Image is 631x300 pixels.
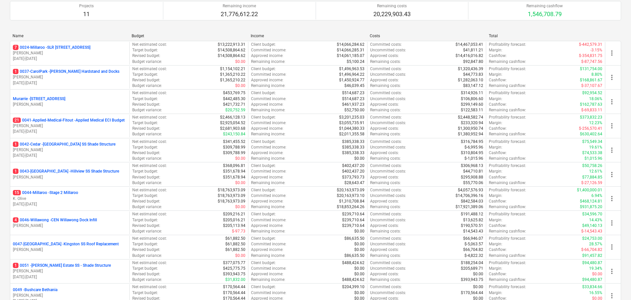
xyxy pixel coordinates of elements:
[370,102,399,107] p: Approved costs :
[580,66,602,72] p: $131,754.00
[339,126,364,131] p: $1,044,380.33
[580,102,602,107] p: $162,787.63
[489,42,526,47] p: Profitability forecast :
[458,66,483,72] p: $1,320,436.39
[132,83,162,89] p: Budget variance :
[608,122,616,130] span: more_vert
[370,72,406,77] p: Uncommitted costs :
[220,115,245,120] p: $2,466,128.13
[79,3,94,9] p: Projects
[370,47,406,53] p: Uncommitted costs :
[337,187,364,193] p: $20,163,973.09
[218,42,245,47] p: $13,222,913.31
[251,175,283,180] p: Approved income :
[582,163,602,169] p: $50,758.26
[218,47,245,53] p: $14,508,864.62
[456,53,483,59] p: $14,416,016.82
[223,96,245,102] p: $442,485.30
[463,83,483,89] p: $83,147.12
[370,156,401,161] p: Remaining costs :
[13,190,127,207] div: 150044-Millaroo -Stage 2 MillarooK. Olive[DATE]-[DATE]
[220,72,245,77] p: $1,365,210.22
[370,107,401,113] p: Remaining costs :
[132,169,158,174] p: Target budget :
[132,90,167,96] p: Net estimated cost :
[370,59,401,65] p: Remaining costs :
[220,77,245,83] p: $1,365,210.22
[13,142,115,147] p: 0042-Cedar - [GEOGRAPHIC_DATA] SS Shade Structure
[13,241,119,247] p: 0047-[GEOGRAPHIC_DATA] - Kingston SS Roof Replacement
[339,72,364,77] p: $1,496,964.22
[463,59,483,65] p: $92,847.80
[582,90,602,96] p: $92,954.52
[251,139,276,145] p: Client budget :
[79,10,94,18] p: 11
[489,72,502,77] p: Margin :
[489,193,502,199] p: Margin :
[251,47,286,53] p: Committed income :
[370,90,402,96] p: Committed costs :
[223,150,245,156] p: $309,788.99
[223,131,245,137] p: $243,150.84
[489,90,526,96] p: Profitability forecast :
[13,96,127,107] div: Murarrie -[STREET_ADDRESS][PERSON_NAME]
[13,202,127,207] p: [DATE] - [DATE]
[221,10,258,18] p: 21,776,612.22
[608,243,616,251] span: more_vert
[456,42,483,47] p: $14,467,053.41
[132,163,167,169] p: Net estimated cost :
[489,83,526,89] p: Remaining cashflow :
[13,69,119,74] p: 0037-CarolPark - [PERSON_NAME] Hardstand and Docks
[461,139,483,145] p: $316,784.95
[370,126,399,131] p: Approved costs :
[13,196,127,202] p: K. Olive
[342,163,364,169] p: $402,437.20
[342,211,364,217] p: $239,710.64
[456,193,483,199] p: $14,706,396.16
[577,187,602,193] p: $1,400,000.01
[347,59,364,65] p: $5,100.24
[13,80,127,86] p: [DATE] - [DATE]
[218,199,245,204] p: $18,763,973.09
[370,180,401,186] p: Remaining costs :
[132,193,158,199] p: Target budget :
[580,77,602,83] p: $168,861.67
[223,90,245,96] p: $453,769.75
[218,53,245,59] p: $14,508,864.62
[370,42,402,47] p: Committed costs :
[251,72,286,77] p: Committed income :
[489,96,502,102] p: Margin :
[342,150,364,156] p: $385,338.33
[489,156,526,161] p: Remaining cashflow :
[582,139,602,145] p: $75,549.34
[339,199,364,204] p: $1,310,708.84
[13,169,18,174] span: 1
[342,145,364,150] p: $385,338.33
[13,274,127,280] p: [DATE] - [DATE]
[373,3,411,9] p: Remaining costs
[132,102,160,107] p: Revised budget :
[235,204,245,210] p: $0.00
[132,145,158,150] p: Target budget :
[370,187,402,193] p: Committed costs :
[608,267,616,275] span: more_vert
[13,45,18,50] span: 7
[581,107,602,113] p: $-69,833.11
[608,49,616,57] span: more_vert
[13,153,127,158] p: [DATE] - [DATE]
[251,96,286,102] p: Committed income :
[489,145,502,150] p: Margin :
[344,180,364,186] p: $28,643.47
[251,120,286,126] p: Committed income :
[251,34,364,38] div: Income
[370,193,406,199] p: Uncommitted costs :
[589,145,602,150] p: 19.61%
[13,102,127,107] p: [PERSON_NAME]
[342,175,364,180] p: $373,793.73
[489,204,526,210] p: Remaining cashflow :
[13,34,126,38] div: Name
[251,150,283,156] p: Approved income :
[370,77,399,83] p: Approved costs :
[251,90,276,96] p: Client budget :
[132,34,245,38] div: Budget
